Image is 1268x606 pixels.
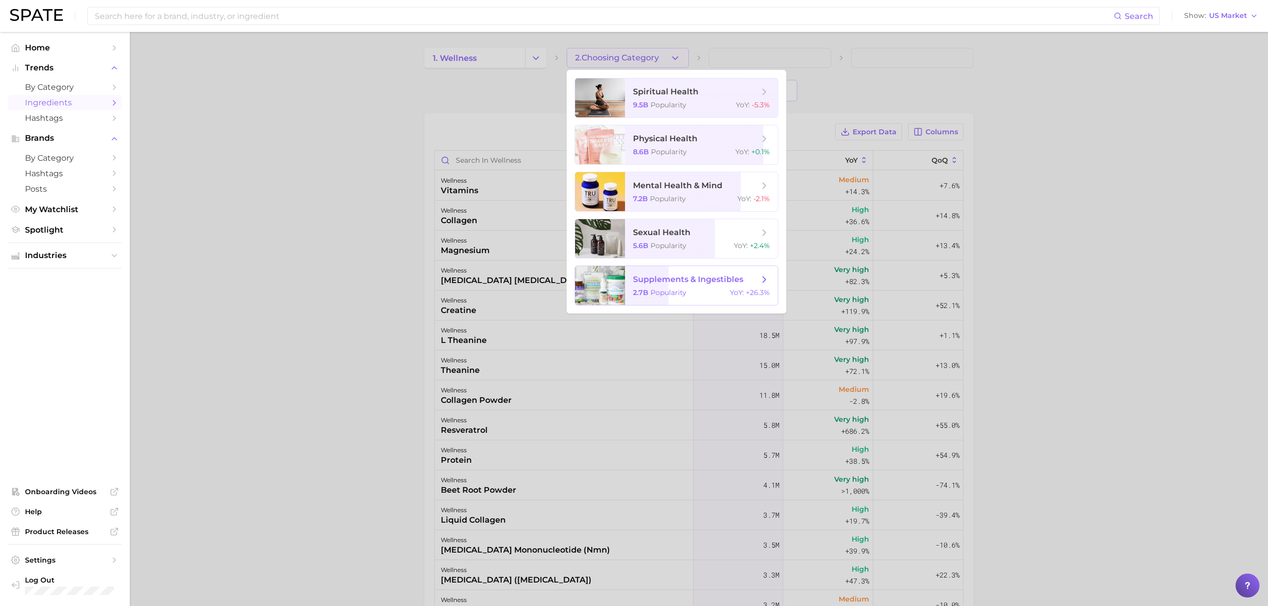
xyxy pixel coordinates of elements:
a: by Category [8,150,122,166]
a: Ingredients [8,95,122,110]
span: 7.2b [633,194,648,203]
span: supplements & ingestibles [633,275,743,284]
span: Popularity [651,147,687,156]
span: My Watchlist [25,205,105,214]
a: Posts [8,181,122,197]
ul: 2.Choosing Category [567,70,786,313]
span: Onboarding Videos [25,487,105,496]
a: Settings [8,553,122,568]
span: Popularity [650,241,686,250]
span: Trends [25,63,105,72]
span: Popularity [650,100,686,109]
a: Spotlight [8,222,122,238]
span: sexual health [633,228,690,237]
a: by Category [8,79,122,95]
button: ShowUS Market [1182,9,1261,22]
span: mental health & mind [633,181,722,190]
a: Home [8,40,122,55]
input: Search here for a brand, industry, or ingredient [94,7,1114,24]
span: by Category [25,82,105,92]
span: +2.4% [750,241,770,250]
span: Ingredients [25,98,105,107]
span: YoY : [737,194,751,203]
span: YoY : [736,100,750,109]
a: Help [8,504,122,519]
span: Show [1184,13,1206,18]
span: Popularity [650,194,686,203]
span: Spotlight [25,225,105,235]
span: YoY : [734,241,748,250]
span: 2.7b [633,288,648,297]
a: Log out. Currently logged in with e-mail katieramell@metagenics.com. [8,573,122,598]
span: +26.3% [746,288,770,297]
span: Hashtags [25,169,105,178]
span: YoY : [730,288,744,297]
span: 8.6b [633,147,649,156]
span: Home [25,43,105,52]
span: Popularity [650,288,686,297]
span: Product Releases [25,527,105,536]
a: Hashtags [8,110,122,126]
span: -2.1% [753,194,770,203]
span: YoY : [735,147,749,156]
span: Help [25,507,105,516]
span: 5.6b [633,241,648,250]
span: by Category [25,153,105,163]
span: -5.3% [752,100,770,109]
span: Search [1125,11,1153,21]
button: Industries [8,248,122,263]
span: Brands [25,134,105,143]
a: My Watchlist [8,202,122,217]
span: Log Out [25,576,130,585]
span: Hashtags [25,113,105,123]
span: Industries [25,251,105,260]
span: spiritual health [633,87,698,96]
span: US Market [1209,13,1247,18]
button: Brands [8,131,122,146]
span: physical health [633,134,697,143]
span: +0.1% [751,147,770,156]
span: Settings [25,556,105,565]
a: Hashtags [8,166,122,181]
button: Trends [8,60,122,75]
a: Product Releases [8,524,122,539]
span: Posts [25,184,105,194]
img: SPATE [10,9,63,21]
span: 9.5b [633,100,648,109]
a: Onboarding Videos [8,484,122,499]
